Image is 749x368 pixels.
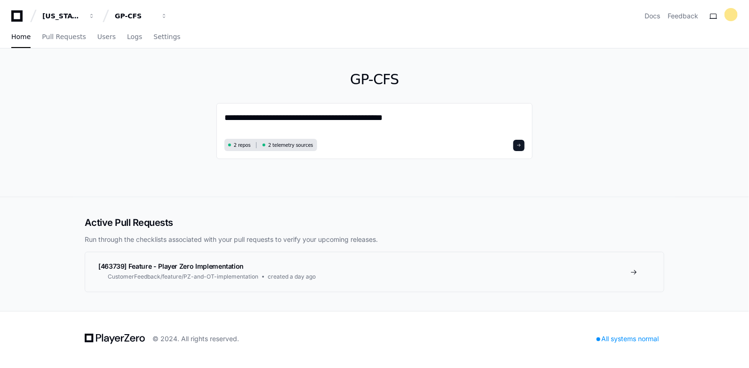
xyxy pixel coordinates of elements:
[153,34,180,40] span: Settings
[234,142,251,149] span: 2 repos
[268,273,316,280] span: created a day ago
[85,216,664,229] h2: Active Pull Requests
[111,8,171,24] button: GP-CFS
[11,34,31,40] span: Home
[39,8,99,24] button: [US_STATE] Pacific
[85,252,664,292] a: [463739] Feature - Player Zero ImplementationCustomerFeedback/feature/PZ-and-OT-implementationcre...
[591,332,664,345] div: All systems normal
[153,26,180,48] a: Settings
[645,11,660,21] a: Docs
[42,11,83,21] div: [US_STATE] Pacific
[42,34,86,40] span: Pull Requests
[216,71,533,88] h1: GP-CFS
[115,11,155,21] div: GP-CFS
[108,273,258,280] span: CustomerFeedback/feature/PZ-and-OT-implementation
[97,34,116,40] span: Users
[85,235,664,244] p: Run through the checklists associated with your pull requests to verify your upcoming releases.
[668,11,698,21] button: Feedback
[98,262,244,270] span: [463739] Feature - Player Zero Implementation
[127,26,142,48] a: Logs
[127,34,142,40] span: Logs
[152,334,239,344] div: © 2024. All rights reserved.
[268,142,313,149] span: 2 telemetry sources
[97,26,116,48] a: Users
[11,26,31,48] a: Home
[42,26,86,48] a: Pull Requests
